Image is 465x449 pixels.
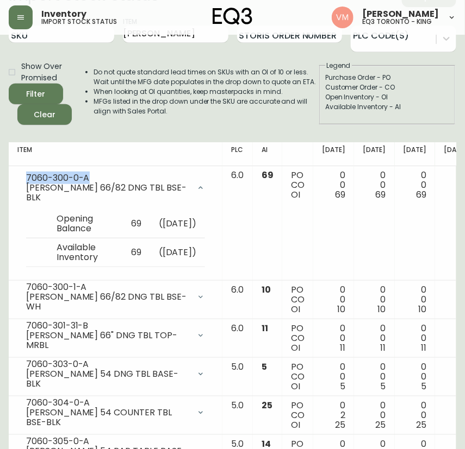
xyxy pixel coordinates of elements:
[363,362,386,391] div: 0 0
[335,419,345,431] span: 25
[340,380,345,393] span: 5
[26,408,190,427] div: [PERSON_NAME] 54 COUNTER TBL BSE-BLK
[122,238,150,267] td: 69
[262,322,268,334] span: 11
[340,342,345,354] span: 11
[421,380,427,393] span: 5
[291,380,300,393] span: OI
[41,18,117,25] h5: import stock status
[222,166,253,281] td: 6.0
[222,358,253,396] td: 5.0
[150,238,206,267] td: ( [DATE] )
[26,369,190,389] div: [PERSON_NAME] 54 DNG TBL BASE-BLK
[17,104,72,125] button: Clear
[213,8,253,25] img: logo
[291,188,300,201] span: OI
[376,419,386,431] span: 25
[17,170,214,205] div: 7060-300-0-A[PERSON_NAME] 66/82 DNG TBL BSE-BLK
[322,362,345,391] div: 0 0
[378,303,386,315] span: 10
[26,173,190,183] div: 7060-300-0-A
[26,359,190,369] div: 7060-303-0-A
[395,142,436,166] th: [DATE]
[322,170,345,200] div: 0 0
[17,324,214,347] div: 7060-301-31-B[PERSON_NAME] 66" DNG TBL TOP-MRBL
[26,108,63,122] span: Clear
[262,283,271,296] span: 10
[48,210,122,238] td: Opening Balance
[262,169,274,181] span: 69
[325,73,449,83] div: Purchase Order - PO
[322,324,345,353] div: 0 0
[404,401,427,430] div: 0 0
[335,188,345,201] span: 69
[404,362,427,391] div: 0 0
[313,142,354,166] th: [DATE]
[291,303,300,315] span: OI
[94,97,318,116] li: MFGs listed in the drop down under the SKU are accurate and will align with Sales Portal.
[26,321,190,331] div: 7060-301-31-B
[291,285,305,314] div: PO CO
[291,170,305,200] div: PO CO
[404,324,427,353] div: 0 0
[291,324,305,353] div: PO CO
[291,419,300,431] span: OI
[291,362,305,391] div: PO CO
[222,319,253,358] td: 6.0
[26,292,190,312] div: [PERSON_NAME] 66/82 DNG TBL BSE-WH
[26,183,190,203] div: [PERSON_NAME] 66/82 DNG TBL BSE-BLK
[94,67,318,87] li: Do not quote standard lead times on SKUs with an OI of 10 or less. Wait until the MFG date popula...
[222,142,253,166] th: PLC
[150,210,206,238] td: ( [DATE] )
[291,342,300,354] span: OI
[325,92,449,102] div: Open Inventory - OI
[222,396,253,435] td: 5.0
[381,342,386,354] span: 11
[48,238,122,267] td: Available Inventory
[222,281,253,319] td: 6.0
[322,401,345,430] div: 0 2
[332,7,354,28] img: 0f63483a436850f3a2e29d5ab35f16df
[421,342,427,354] span: 11
[26,437,190,446] div: 7060-305-0-A
[363,285,386,314] div: 0 0
[122,210,150,238] td: 69
[362,18,432,25] h5: eq3 toronto - king
[417,419,427,431] span: 25
[354,142,395,166] th: [DATE]
[26,282,190,292] div: 7060-300-1-A
[17,401,214,425] div: 7060-304-0-A[PERSON_NAME] 54 COUNTER TBL BSE-BLK
[291,401,305,430] div: PO CO
[362,10,439,18] span: [PERSON_NAME]
[404,285,427,314] div: 0 0
[363,170,386,200] div: 0 0
[21,61,63,84] span: Show Over Promised
[41,10,86,18] span: Inventory
[9,84,63,104] button: Filter
[26,331,190,350] div: [PERSON_NAME] 66" DNG TBL TOP-MRBL
[363,324,386,353] div: 0 0
[262,361,267,373] span: 5
[325,83,449,92] div: Customer Order - CO
[262,399,272,412] span: 25
[417,188,427,201] span: 69
[404,170,427,200] div: 0 0
[419,303,427,315] span: 10
[9,142,222,166] th: Item
[363,401,386,430] div: 0 0
[325,61,352,71] legend: Legend
[17,285,214,309] div: 7060-300-1-A[PERSON_NAME] 66/82 DNG TBL BSE-WH
[94,87,318,97] li: When looking at OI quantities, keep masterpacks in mind.
[325,102,449,112] div: Available Inventory - AI
[26,398,190,408] div: 7060-304-0-A
[381,380,386,393] span: 5
[322,285,345,314] div: 0 0
[337,303,345,315] span: 10
[17,362,214,386] div: 7060-303-0-A[PERSON_NAME] 54 DNG TBL BASE-BLK
[376,188,386,201] span: 69
[253,142,282,166] th: AI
